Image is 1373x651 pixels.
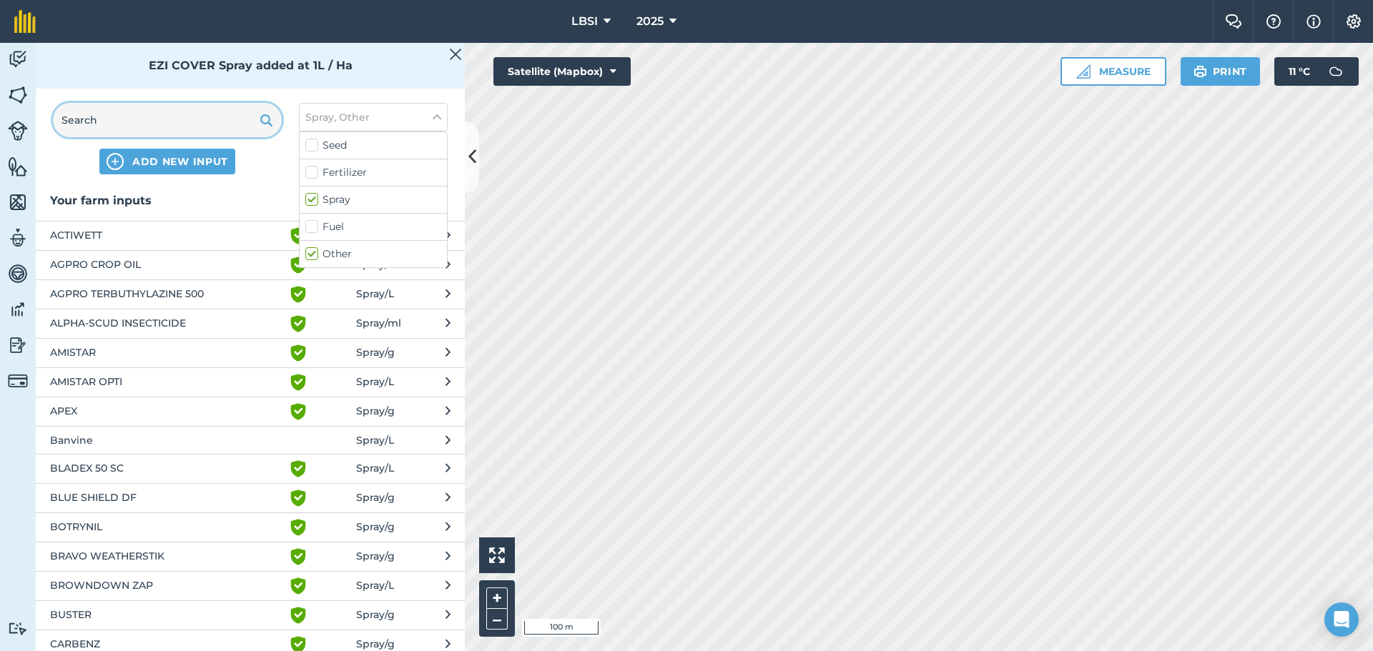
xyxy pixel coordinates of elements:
[1345,14,1362,29] img: A cog icon
[356,286,394,303] span: Spray / L
[486,609,508,630] button: –
[8,121,28,141] img: svg+xml;base64,PD94bWwgdmVyc2lvbj0iMS4wIiBlbmNvZGluZz0idXRmLTgiPz4KPCEtLSBHZW5lcmF0b3I6IEFkb2JlIE...
[36,426,465,454] button: Banvine Spray/L
[50,257,284,274] span: AGPRO CROP OIL
[305,247,441,262] label: Other
[1306,13,1321,30] img: svg+xml;base64,PHN2ZyB4bWxucz0iaHR0cDovL3d3dy53My5vcmcvMjAwMC9zdmciIHdpZHRoPSIxNyIgaGVpZ2h0PSIxNy...
[36,221,465,250] button: ACTIWETT Spray/ml
[356,374,394,391] span: Spray / L
[36,279,465,309] button: AGPRO TERBUTHYLAZINE 500 Spray/L
[1076,64,1091,79] img: Ruler icon
[356,519,395,536] span: Spray / g
[299,103,448,131] button: Spray, Other
[36,397,465,426] button: APEX Spray/g
[107,153,124,170] img: svg+xml;base64,PHN2ZyB4bWxucz0iaHR0cDovL3d3dy53My5vcmcvMjAwMC9zdmciIHdpZHRoPSIxNCIgaGVpZ2h0PSIyNC...
[356,344,395,362] span: Spray / g
[356,460,394,477] span: Spray / L
[636,13,664,30] span: 2025
[356,548,395,565] span: Spray / g
[1225,14,1242,29] img: Two speech bubbles overlapping with the left bubble in the forefront
[1194,63,1207,80] img: svg+xml;base64,PHN2ZyB4bWxucz0iaHR0cDovL3d3dy53My5vcmcvMjAwMC9zdmciIHdpZHRoPSIxOSIgaGVpZ2h0PSIyNC...
[8,192,28,213] img: svg+xml;base64,PHN2ZyB4bWxucz0iaHR0cDovL3d3dy53My5vcmcvMjAwMC9zdmciIHdpZHRoPSI1NiIgaGVpZ2h0PSI2MC...
[36,571,465,600] button: BROWNDOWN ZAP Spray/L
[1181,57,1261,86] button: Print
[36,309,465,338] button: ALPHA-SCUD INSECTICIDE Spray/ml
[8,84,28,106] img: svg+xml;base64,PHN2ZyB4bWxucz0iaHR0cDovL3d3dy53My5vcmcvMjAwMC9zdmciIHdpZHRoPSI1NiIgaGVpZ2h0PSI2MC...
[356,315,401,332] span: Spray / ml
[50,519,284,536] span: BOTRYNIL
[50,548,284,565] span: BRAVO WEATHERSTIK
[571,13,598,30] span: LBSI
[50,577,284,595] span: BROWNDOWN ZAP
[50,607,284,624] span: BUSTER
[486,587,508,609] button: +
[36,192,465,210] h3: Your farm inputs
[36,338,465,367] button: AMISTAR Spray/g
[1060,57,1166,86] button: Measure
[489,547,505,563] img: Four arrows, one pointing top left, one top right, one bottom right and the last bottom left
[53,103,282,137] input: Search
[36,542,465,571] button: BRAVO WEATHERSTIK Spray/g
[260,111,273,129] img: svg+xml;base64,PHN2ZyB4bWxucz0iaHR0cDovL3d3dy53My5vcmcvMjAwMC9zdmciIHdpZHRoPSIxOSIgaGVpZ2h0PSIyNC...
[50,227,284,244] span: ACTIWETT
[50,432,284,448] span: Banvine
[8,371,28,391] img: svg+xml;base64,PD94bWwgdmVyc2lvbj0iMS4wIiBlbmNvZGluZz0idXRmLTgiPz4KPCEtLSBHZW5lcmF0b3I6IEFkb2JlIE...
[50,286,284,303] span: AGPRO TERBUTHYLAZINE 500
[8,334,28,356] img: svg+xml;base64,PD94bWwgdmVyc2lvbj0iMS4wIiBlbmNvZGluZz0idXRmLTgiPz4KPCEtLSBHZW5lcmF0b3I6IEFkb2JlIE...
[36,483,465,512] button: BLUE SHIELD DF Spray/g
[50,374,284,391] span: AMISTAR OPTI
[8,156,28,177] img: svg+xml;base64,PHN2ZyB4bWxucz0iaHR0cDovL3d3dy53My5vcmcvMjAwMC9zdmciIHdpZHRoPSI1NiIgaGVpZ2h0PSI2MC...
[8,299,28,320] img: svg+xml;base64,PD94bWwgdmVyc2lvbj0iMS4wIiBlbmNvZGluZz0idXRmLTgiPz4KPCEtLSBHZW5lcmF0b3I6IEFkb2JlIE...
[14,10,36,33] img: fieldmargin Logo
[1324,602,1359,637] div: Open Intercom Messenger
[305,192,441,207] label: Spray
[1289,57,1310,86] span: 11 ° C
[305,165,441,180] label: Fertilizer
[50,460,284,477] span: BLADEX 50 SC
[356,607,395,624] span: Spray / g
[305,109,370,125] span: Spray, Other
[8,227,28,249] img: svg+xml;base64,PD94bWwgdmVyc2lvbj0iMS4wIiBlbmNvZGluZz0idXRmLTgiPz4KPCEtLSBHZW5lcmF0b3I6IEFkb2JlIE...
[8,622,28,635] img: svg+xml;base64,PD94bWwgdmVyc2lvbj0iMS4wIiBlbmNvZGluZz0idXRmLTgiPz4KPCEtLSBHZW5lcmF0b3I6IEFkb2JlIE...
[50,403,284,420] span: APEX
[99,149,235,174] button: ADD NEW INPUT
[449,46,462,63] img: svg+xml;base64,PHN2ZyB4bWxucz0iaHR0cDovL3d3dy53My5vcmcvMjAwMC9zdmciIHdpZHRoPSIyMiIgaGVpZ2h0PSIzMC...
[36,454,465,483] button: BLADEX 50 SC Spray/L
[132,154,228,169] span: ADD NEW INPUT
[36,367,465,397] button: AMISTAR OPTI Spray/L
[1322,57,1350,86] img: svg+xml;base64,PD94bWwgdmVyc2lvbj0iMS4wIiBlbmNvZGluZz0idXRmLTgiPz4KPCEtLSBHZW5lcmF0b3I6IEFkb2JlIE...
[1274,57,1359,86] button: 11 °C
[356,577,394,595] span: Spray / L
[356,403,395,420] span: Spray / g
[305,138,441,153] label: Seed
[8,49,28,70] img: svg+xml;base64,PD94bWwgdmVyc2lvbj0iMS4wIiBlbmNvZGluZz0idXRmLTgiPz4KPCEtLSBHZW5lcmF0b3I6IEFkb2JlIE...
[50,490,284,507] span: BLUE SHIELD DF
[493,57,631,86] button: Satellite (Mapbox)
[50,315,284,332] span: ALPHA-SCUD INSECTICIDE
[36,600,465,630] button: BUSTER Spray/g
[1265,14,1282,29] img: A question mark icon
[356,490,395,507] span: Spray / g
[36,512,465,542] button: BOTRYNIL Spray/g
[8,263,28,284] img: svg+xml;base64,PD94bWwgdmVyc2lvbj0iMS4wIiBlbmNvZGluZz0idXRmLTgiPz4KPCEtLSBHZW5lcmF0b3I6IEFkb2JlIE...
[50,344,284,362] span: AMISTAR
[305,219,441,234] label: Fuel
[36,43,465,89] div: EZI COVER Spray added at 1L / Ha
[36,250,465,279] button: AGPRO CROP OIL Spray/ml
[356,432,394,448] span: Spray / L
